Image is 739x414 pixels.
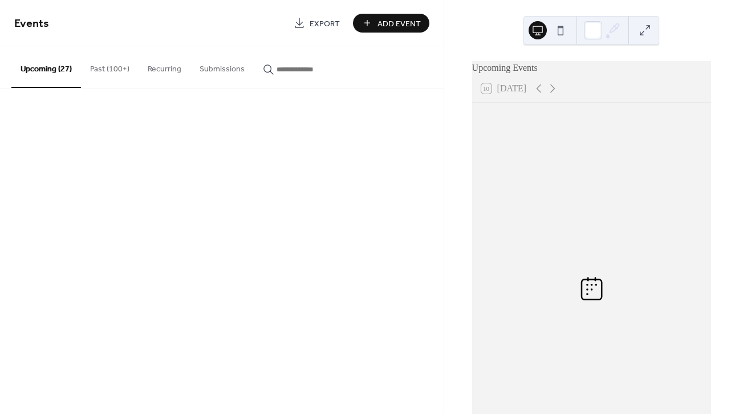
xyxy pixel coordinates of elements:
[285,14,348,33] a: Export
[14,13,49,35] span: Events
[81,46,139,87] button: Past (100+)
[377,18,421,30] span: Add Event
[353,14,429,33] button: Add Event
[190,46,254,87] button: Submissions
[310,18,340,30] span: Export
[11,46,81,88] button: Upcoming (27)
[472,61,711,75] div: Upcoming Events
[139,46,190,87] button: Recurring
